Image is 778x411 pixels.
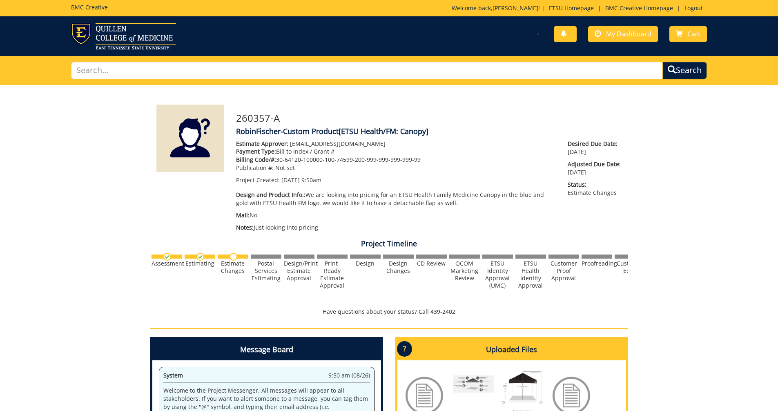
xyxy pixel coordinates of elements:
[230,253,237,261] img: no
[236,156,276,163] span: Billing Code/#:
[482,260,513,289] div: ETSU Identity Approval (UMC)
[236,211,556,219] p: No
[281,176,321,184] span: [DATE] 9:50am
[236,140,556,148] p: [EMAIL_ADDRESS][DOMAIN_NAME]
[680,4,707,12] a: Logout
[568,140,622,156] p: [DATE]
[339,126,428,136] span: [ETSU Health/FM: Canopy]
[548,260,579,282] div: Customer Proof Approval
[568,160,622,176] p: [DATE]
[196,253,204,261] img: checkmark
[71,62,663,79] input: Search...
[163,253,171,261] img: checkmark
[669,26,707,42] a: Cart
[163,371,183,379] span: System
[71,23,176,49] img: ETSU logo
[452,4,707,12] p: Welcome back, ! | | |
[601,4,677,12] a: BMC Creative Homepage
[449,260,480,282] div: QCOM Marketing Review
[236,191,556,207] p: We are looking into pricing for an ETSU Health Family Medicine Canopy in the blue and gold with E...
[568,181,622,189] span: Status:
[515,260,546,289] div: ETSU Health Identity Approval
[236,127,622,136] h4: RobinFischer-Custom Product
[236,156,556,164] p: 30-64120-100000-100-74599-200-999-999-999-999-99
[236,113,622,123] h3: 260357-A
[236,140,288,147] span: Estimate Approver:
[236,211,250,219] span: Mail:
[275,164,295,172] span: Not set
[416,260,447,267] div: CD Review
[317,260,348,289] div: Print-Ready Estimate Approval
[236,223,254,231] span: Notes:
[236,223,556,232] p: Just looking into pricing
[218,260,248,275] div: Estimate Changes
[71,4,108,10] h5: BMC Creative
[328,371,370,380] span: 9:50 am (08/26)
[185,260,215,267] div: Estimating
[350,260,381,267] div: Design
[236,191,305,199] span: Design and Product Info.:
[662,62,707,79] button: Search
[284,260,314,282] div: Design/Print Estimate Approval
[493,4,538,12] a: [PERSON_NAME]
[545,4,598,12] a: ETSU Homepage
[156,105,224,172] img: Product featured image
[150,240,628,248] h4: Project Timeline
[568,181,622,197] p: Estimate Changes
[236,147,276,155] span: Payment Type:
[588,26,658,42] a: My Dashboard
[687,29,700,38] span: Cart
[236,164,274,172] span: Publication #:
[236,176,280,184] span: Project Created:
[152,260,182,267] div: Assessment
[152,339,381,360] h4: Message Board
[236,147,556,156] p: Bill to Index / Grant #
[606,29,651,38] span: My Dashboard
[383,260,414,275] div: Design Changes
[150,308,628,316] p: Have questions about your status? Call 439-2402
[251,260,281,282] div: Postal Services Estimating
[397,339,626,360] h4: Uploaded Files
[397,341,412,357] p: ?
[582,260,612,267] div: Proofreading
[568,140,622,148] span: Desired Due Date:
[568,160,622,168] span: Adjusted Due Date:
[615,260,645,275] div: Customer Edits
